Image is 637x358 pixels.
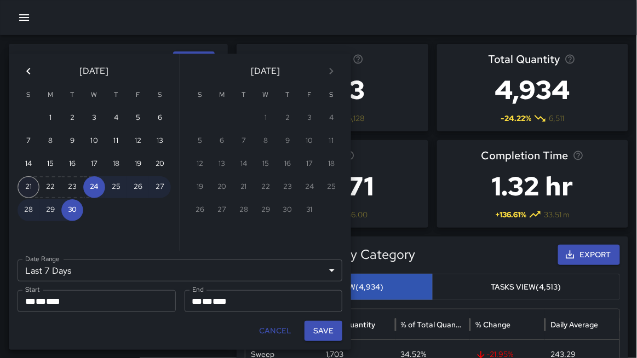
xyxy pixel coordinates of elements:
[105,176,127,198] button: 25
[18,259,342,281] div: Last 7 Days
[106,84,126,106] span: Thursday
[212,84,232,106] span: Monday
[105,107,127,129] button: 4
[192,285,204,295] label: End
[278,84,297,106] span: Thursday
[39,153,61,175] button: 15
[61,199,83,221] button: 30
[25,297,36,305] span: Month
[36,297,46,305] span: Day
[62,84,82,106] span: Tuesday
[39,107,61,129] button: 1
[61,176,83,198] button: 23
[105,153,127,175] button: 18
[18,199,39,221] button: 28
[19,84,38,106] span: Sunday
[83,176,105,198] button: 24
[127,153,149,175] button: 19
[18,153,39,175] button: 14
[322,84,341,106] span: Saturday
[83,107,105,129] button: 3
[39,199,61,221] button: 29
[127,130,149,152] button: 12
[128,84,148,106] span: Friday
[18,60,39,82] button: Previous month
[149,107,171,129] button: 6
[256,84,276,106] span: Wednesday
[149,130,171,152] button: 13
[234,84,254,106] span: Tuesday
[127,176,149,198] button: 26
[150,84,170,106] span: Saturday
[305,321,342,341] button: Save
[190,84,210,106] span: Sunday
[83,153,105,175] button: 17
[127,107,149,129] button: 5
[61,153,83,175] button: 16
[46,297,60,305] span: Year
[255,321,296,341] button: Cancel
[192,297,203,305] span: Month
[18,130,39,152] button: 7
[83,130,105,152] button: 10
[39,130,61,152] button: 8
[149,153,171,175] button: 20
[80,63,109,79] span: [DATE]
[25,285,40,295] label: Start
[25,255,60,264] label: Date Range
[61,107,83,129] button: 2
[300,84,319,106] span: Friday
[149,176,171,198] button: 27
[61,130,83,152] button: 9
[18,176,39,198] button: 21
[213,297,227,305] span: Year
[41,84,60,106] span: Monday
[203,297,213,305] span: Day
[105,130,127,152] button: 11
[84,84,104,106] span: Wednesday
[39,176,61,198] button: 22
[251,63,280,79] span: [DATE]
